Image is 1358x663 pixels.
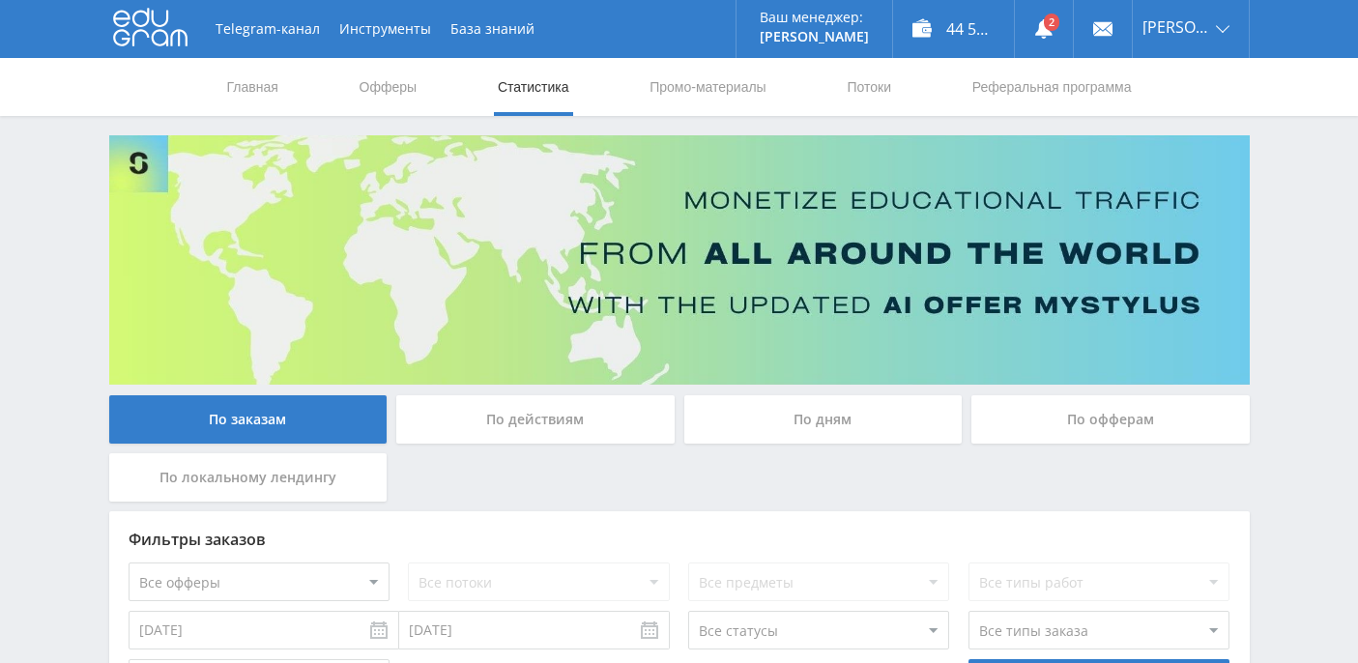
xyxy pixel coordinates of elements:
div: По заказам [109,395,388,444]
a: Промо-материалы [648,58,767,116]
p: Ваш менеджер: [760,10,869,25]
div: По офферам [971,395,1250,444]
a: Офферы [358,58,419,116]
img: Banner [109,135,1250,385]
div: Фильтры заказов [129,531,1230,548]
span: [PERSON_NAME] [1142,19,1210,35]
div: По дням [684,395,963,444]
a: Потоки [845,58,893,116]
a: Главная [225,58,280,116]
a: Статистика [496,58,571,116]
p: [PERSON_NAME] [760,29,869,44]
a: Реферальная программа [970,58,1134,116]
div: По действиям [396,395,675,444]
div: По локальному лендингу [109,453,388,502]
